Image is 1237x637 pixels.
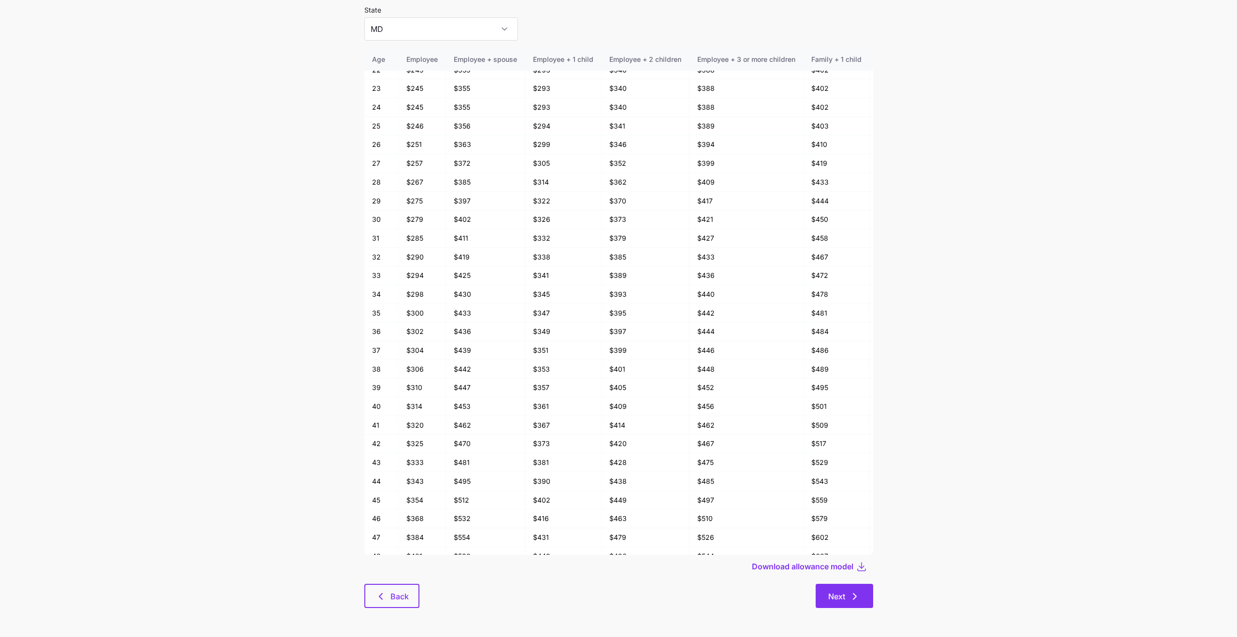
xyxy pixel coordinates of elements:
td: $368 [399,509,446,528]
td: $302 [399,322,446,341]
td: $353 [525,360,602,379]
td: 33 [364,266,399,285]
td: $381 [525,453,602,472]
td: $393 [602,285,690,304]
td: $456 [690,397,804,416]
td: $305 [525,154,602,173]
td: $245 [399,79,446,98]
td: $402 [804,79,870,98]
td: $576 [870,453,948,472]
td: $349 [525,322,602,341]
td: $322 [525,192,602,211]
td: $462 [446,416,525,435]
td: $544 [690,547,804,566]
td: $352 [602,154,690,173]
td: $481 [804,304,870,323]
td: $267 [399,173,446,192]
td: 45 [364,491,399,510]
td: $300 [399,304,446,323]
td: $627 [870,509,948,528]
td: $458 [804,229,870,248]
td: $506 [870,229,948,248]
td: $649 [870,528,948,547]
td: $497 [870,210,948,229]
td: $449 [870,79,948,98]
td: $356 [446,117,525,136]
td: $442 [690,304,804,323]
td: $463 [602,509,690,528]
td: $397 [602,322,690,341]
td: 39 [364,378,399,397]
td: $526 [690,528,804,547]
td: $470 [446,434,525,453]
td: $417 [690,192,804,211]
td: $438 [602,472,690,491]
td: $534 [870,341,948,360]
td: $390 [525,472,602,491]
td: $431 [525,528,602,547]
td: $565 [870,434,948,453]
td: $492 [870,192,948,211]
td: $333 [399,453,446,472]
td: $559 [804,491,870,510]
td: $529 [804,453,870,472]
td: 32 [364,248,399,267]
span: Next [828,591,845,602]
td: 40 [364,397,399,416]
td: $421 [690,210,804,229]
td: $370 [602,192,690,211]
span: Download allowance model [752,561,853,572]
td: $385 [602,248,690,267]
td: 42 [364,434,399,453]
td: $245 [399,98,446,117]
td: $433 [804,173,870,192]
td: $340 [602,79,690,98]
td: $531 [870,322,948,341]
td: $453 [446,397,525,416]
td: $279 [399,210,446,229]
td: $388 [690,98,804,117]
td: $449 [870,98,948,117]
td: $399 [690,154,804,173]
td: $399 [602,341,690,360]
td: 23 [364,79,399,98]
span: Back [390,591,409,602]
label: State [364,5,381,15]
td: $346 [602,135,690,154]
td: $294 [525,117,602,136]
td: $275 [399,192,446,211]
td: $590 [870,472,948,491]
td: $495 [446,472,525,491]
td: $347 [525,304,602,323]
td: $379 [602,229,690,248]
td: $338 [525,248,602,267]
td: 38 [364,360,399,379]
td: 28 [364,173,399,192]
td: 43 [364,453,399,472]
td: $458 [870,135,948,154]
td: 26 [364,135,399,154]
td: 47 [364,528,399,547]
td: $372 [446,154,525,173]
td: 37 [364,341,399,360]
td: $528 [870,304,948,323]
td: $385 [446,173,525,192]
td: $486 [804,341,870,360]
td: $388 [690,79,804,98]
td: $290 [399,248,446,267]
input: Select a state [364,17,518,41]
td: $675 [870,547,948,566]
td: $542 [870,378,948,397]
td: $293 [525,98,602,117]
td: $361 [525,397,602,416]
td: $512 [446,491,525,510]
td: $341 [602,117,690,136]
td: $362 [602,173,690,192]
td: $449 [602,491,690,510]
td: $496 [602,547,690,566]
td: $314 [399,397,446,416]
td: $332 [525,229,602,248]
button: Back [364,584,419,608]
div: Age [372,54,390,65]
td: $450 [804,210,870,229]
